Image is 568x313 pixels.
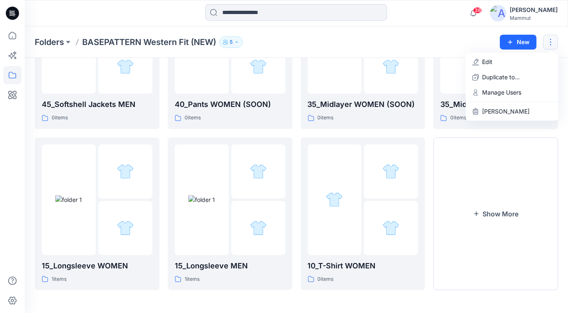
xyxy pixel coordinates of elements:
[326,191,343,208] img: folder 1
[185,114,201,122] p: 0 items
[482,57,492,66] p: Edit
[52,275,67,284] p: 1 items
[482,88,521,97] p: Manage Users
[185,275,200,284] p: 1 items
[175,260,285,272] p: 15_Longsleeve MEN
[250,163,267,180] img: folder 2
[55,195,82,204] img: folder 1
[219,36,243,48] button: 5
[117,220,134,237] img: folder 3
[490,5,506,21] img: avatar
[301,138,425,290] a: folder 1folder 2folder 310_T-Shirt WOMEN0items
[230,38,233,47] p: 5
[188,195,215,204] img: folder 1
[383,58,399,75] img: folder 3
[52,114,68,122] p: 0 items
[510,5,558,15] div: [PERSON_NAME]
[35,138,159,290] a: folder 1folder 2folder 315_Longsleeve WOMEN1items
[433,138,558,290] button: Show More
[42,99,152,110] p: 45_Softshell Jackets MEN
[440,99,551,110] p: 35_Midlayer MEN (SOON)
[510,15,558,21] div: Mammut
[482,73,520,81] p: Duplicate to...
[450,114,466,122] p: 0 items
[82,36,216,48] p: BASEPATTERN Western Fit (NEW)
[35,36,64,48] a: Folders
[500,35,537,50] button: New
[175,99,285,110] p: 40_Pants WOMEN (SOON)
[383,163,399,180] img: folder 2
[383,220,399,237] img: folder 3
[318,275,334,284] p: 0 items
[308,99,418,110] p: 35_Midlayer WOMEN (SOON)
[308,260,418,272] p: 10_T-Shirt WOMEN
[117,58,134,75] img: folder 3
[250,220,267,237] img: folder 3
[117,163,134,180] img: folder 2
[482,107,530,116] p: [PERSON_NAME]
[250,58,267,75] img: folder 3
[318,114,334,122] p: 0 items
[473,7,482,14] span: 38
[42,260,152,272] p: 15_Longsleeve WOMEN
[168,138,292,290] a: folder 1folder 2folder 315_Longsleeve MEN1items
